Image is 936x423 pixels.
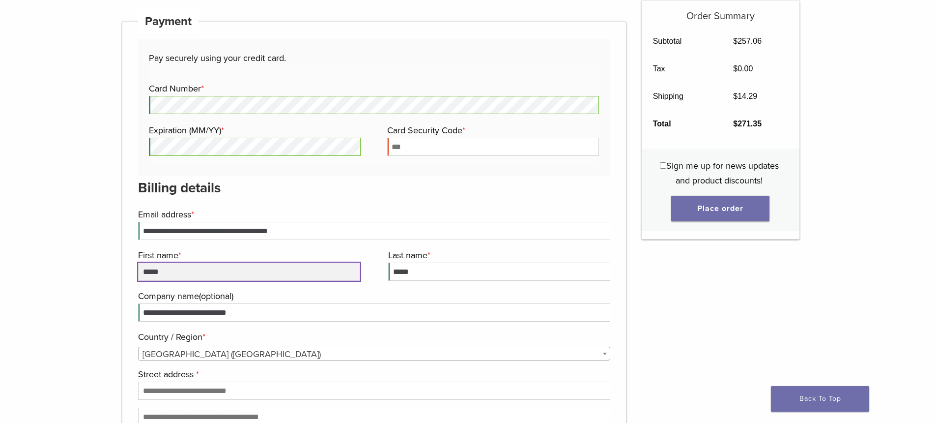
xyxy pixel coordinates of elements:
[666,160,779,186] span: Sign me up for news updates and product discounts!
[149,123,358,138] label: Expiration (MM/YY)
[671,196,769,221] button: Place order
[642,28,722,55] th: Subtotal
[388,248,608,263] label: Last name
[139,347,610,361] span: United States (US)
[733,64,753,73] bdi: 0.00
[733,64,737,73] span: $
[642,55,722,83] th: Tax
[733,92,737,100] span: $
[149,51,599,65] p: Pay securely using your credit card.
[138,207,608,222] label: Email address
[138,367,608,382] label: Street address
[199,291,233,302] span: (optional)
[387,123,596,138] label: Card Security Code
[138,289,608,303] label: Company name
[138,176,611,200] h3: Billing details
[149,81,596,96] label: Card Number
[138,347,611,361] span: Country / Region
[138,10,199,33] h4: Payment
[642,0,799,22] h5: Order Summary
[733,120,762,128] bdi: 271.35
[138,330,608,344] label: Country / Region
[660,162,666,169] input: Sign me up for news updates and product discounts!
[642,83,722,110] th: Shipping
[733,120,737,128] span: $
[733,37,737,45] span: $
[149,65,599,165] fieldset: Payment Info
[138,248,358,263] label: First name
[642,110,722,138] th: Total
[771,386,869,412] a: Back To Top
[733,37,762,45] bdi: 257.06
[733,92,757,100] bdi: 14.29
